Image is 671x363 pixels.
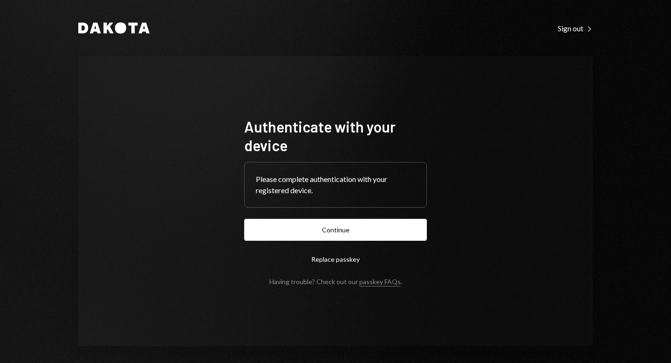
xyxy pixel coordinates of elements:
a: passkey FAQs [359,278,401,286]
div: Please complete authentication with your registered device. [256,174,415,196]
div: Sign out [558,24,593,33]
a: Sign out [558,23,593,33]
h1: Authenticate with your device [244,117,427,154]
button: Continue [244,219,427,241]
div: Having trouble? Check out our . [269,278,402,286]
button: Replace passkey [244,248,427,270]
